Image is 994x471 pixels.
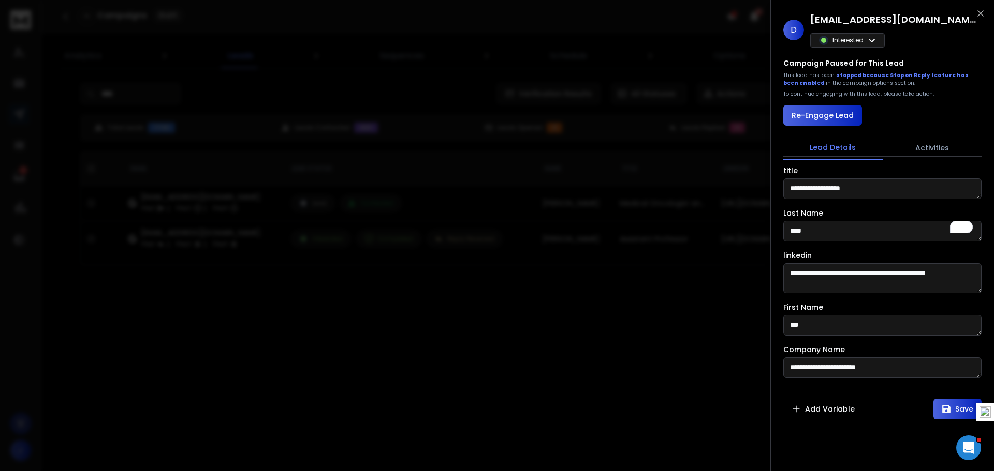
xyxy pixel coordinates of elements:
div: This lead has been in the campaign options section. [783,71,982,87]
button: Lead Details [783,136,883,160]
p: Interested [832,36,864,44]
label: Company Name [783,346,845,353]
iframe: Intercom live chat [956,435,981,460]
button: Re-Engage Lead [783,105,862,126]
h3: Campaign Paused for This Lead [783,58,904,68]
button: Add Variable [783,399,863,419]
label: title [783,167,798,174]
label: First Name [783,303,823,311]
h1: [EMAIL_ADDRESS][DOMAIN_NAME] [810,12,976,27]
textarea: To enrich screen reader interactions, please activate Accessibility in Grammarly extension settings [783,221,982,241]
button: Save [933,399,982,419]
label: linkedin [783,252,812,259]
span: D [783,20,804,40]
label: Last Name [783,209,823,217]
p: To continue engaging with this lead, please take action. [783,90,934,98]
button: Activities [883,136,982,159]
span: stopped because Stop on Reply feature has been enabled [783,71,969,87]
